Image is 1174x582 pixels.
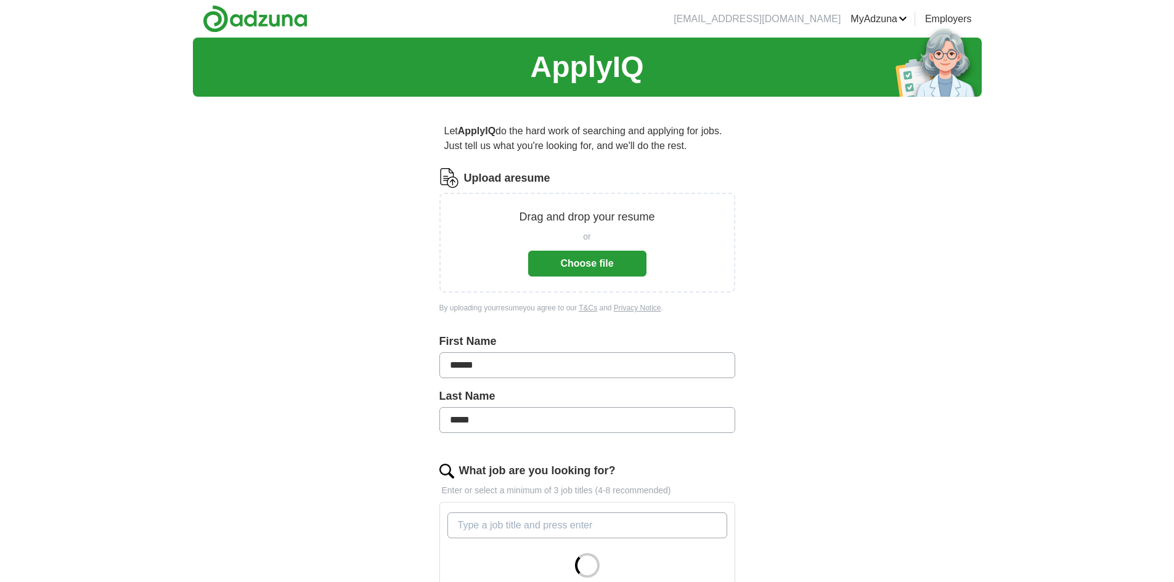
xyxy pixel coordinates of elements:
[439,302,735,313] div: By uploading your resume you agree to our and .
[530,45,643,89] h1: ApplyIQ
[458,126,495,136] strong: ApplyIQ
[439,119,735,158] p: Let do the hard work of searching and applying for jobs. Just tell us what you're looking for, an...
[614,304,661,312] a: Privacy Notice
[203,5,308,33] img: Adzuna logo
[459,463,616,479] label: What job are you looking for?
[439,333,735,350] label: First Name
[528,251,646,277] button: Choose file
[439,168,459,188] img: CV Icon
[439,388,735,405] label: Last Name
[464,170,550,187] label: Upload a resume
[519,209,654,225] p: Drag and drop your resume
[674,12,841,26] li: [EMAIL_ADDRESS][DOMAIN_NAME]
[925,12,972,26] a: Employers
[447,512,727,538] input: Type a job title and press enter
[579,304,597,312] a: T&Cs
[439,464,454,479] img: search.png
[583,230,590,243] span: or
[850,12,907,26] a: MyAdzuna
[439,484,735,497] p: Enter or select a minimum of 3 job titles (4-8 recommended)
